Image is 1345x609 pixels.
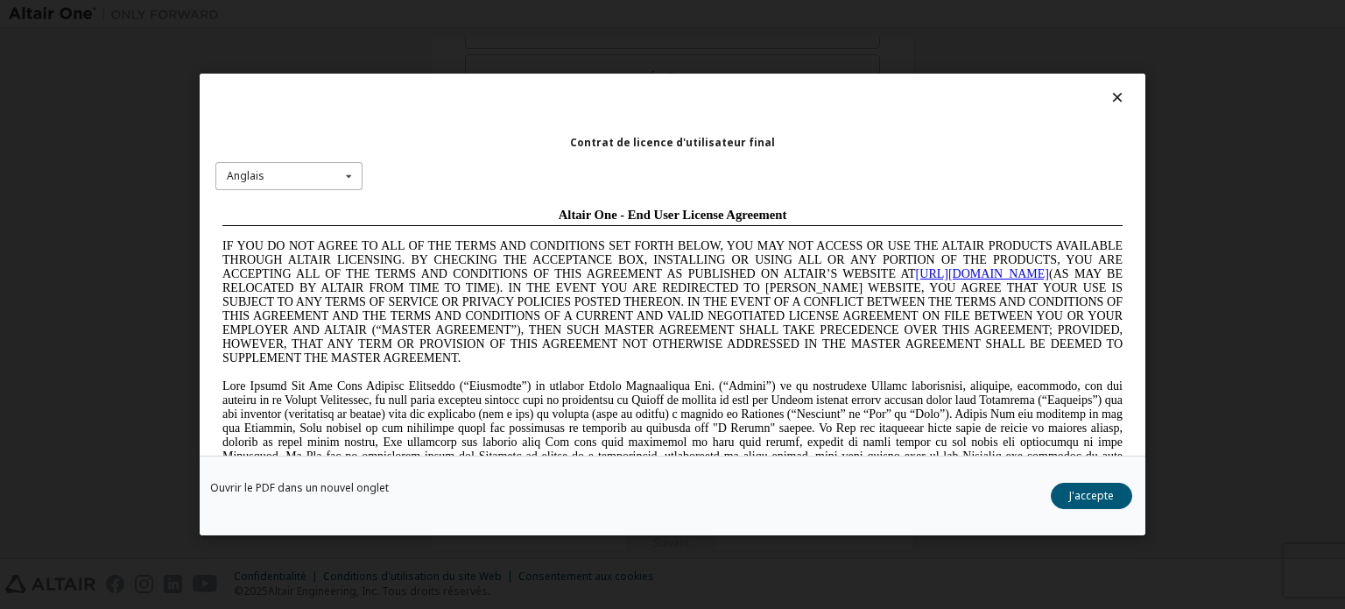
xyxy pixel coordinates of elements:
[701,67,834,80] a: [URL][DOMAIN_NAME]
[1069,488,1114,503] font: J'accepte
[570,135,775,150] font: Contrat de licence d'utilisateur final
[343,7,572,21] span: Altair One - End User License Agreement
[1051,483,1132,509] button: J'accepte
[210,480,389,495] font: Ouvrir le PDF dans un nouvel onglet
[7,179,907,304] span: Lore Ipsumd Sit Ame Cons Adipisc Elitseddo (“Eiusmodte”) in utlabor Etdolo Magnaaliqua Eni. (“Adm...
[210,483,389,493] a: Ouvrir le PDF dans un nouvel onglet
[227,168,264,183] font: Anglais
[7,39,907,164] span: IF YOU DO NOT AGREE TO ALL OF THE TERMS AND CONDITIONS SET FORTH BELOW, YOU MAY NOT ACCESS OR USE...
